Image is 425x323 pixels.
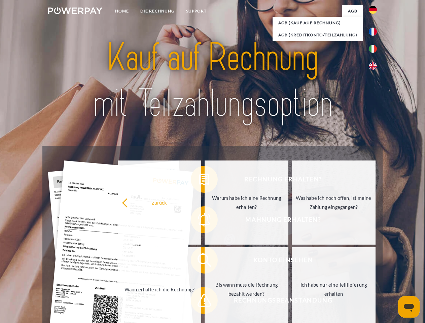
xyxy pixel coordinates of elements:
a: Was habe ich noch offen, ist meine Zahlung eingegangen? [292,160,376,245]
div: Bis wann muss die Rechnung bezahlt werden? [209,280,284,298]
iframe: Schaltfläche zum Öffnen des Messaging-Fensters [398,296,420,318]
a: AGB (Kreditkonto/Teilzahlung) [273,29,363,41]
div: zurück [122,198,198,207]
a: AGB (Kauf auf Rechnung) [273,17,363,29]
div: Warum habe ich eine Rechnung erhalten? [209,193,284,212]
img: it [369,45,377,53]
a: SUPPORT [180,5,212,17]
a: DIE RECHNUNG [135,5,180,17]
div: Ich habe nur eine Teillieferung erhalten [296,280,371,298]
img: fr [369,28,377,36]
img: de [369,6,377,14]
a: Home [109,5,135,17]
a: agb [342,5,363,17]
div: Was habe ich noch offen, ist meine Zahlung eingegangen? [296,193,371,212]
img: title-powerpay_de.svg [64,32,361,129]
img: en [369,62,377,70]
img: logo-powerpay-white.svg [48,7,102,14]
div: Wann erhalte ich die Rechnung? [122,285,198,294]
